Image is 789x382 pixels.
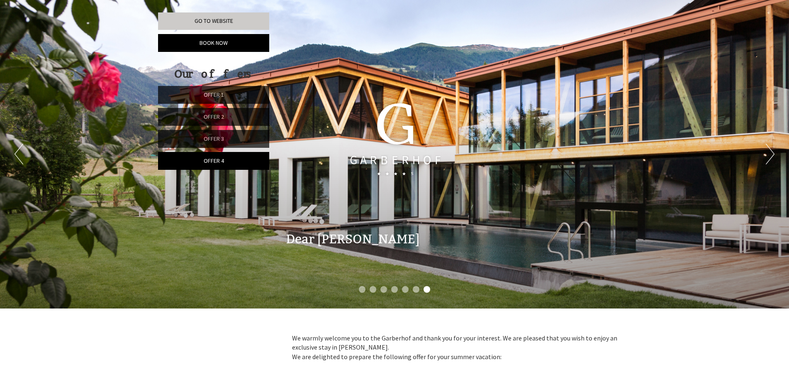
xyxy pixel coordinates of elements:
span: Offer 1 [204,91,224,98]
p: We warmly welcome you to the Garberhof and thank you for your interest. We are pleased that you w... [292,333,619,362]
h1: Dear [PERSON_NAME] [286,233,419,246]
a: Go to website [158,12,269,30]
button: Previous [15,144,23,164]
span: Offer 4 [204,157,224,164]
button: Next [766,144,774,164]
a: Book now [158,34,269,52]
div: Our offers [158,66,267,82]
span: Offer 2 [204,113,224,120]
span: Offer 3 [204,135,224,142]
